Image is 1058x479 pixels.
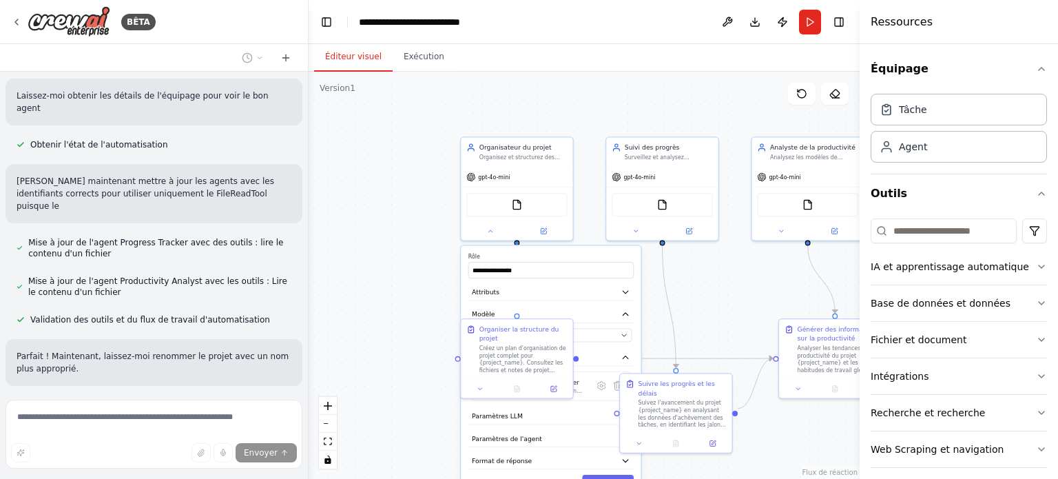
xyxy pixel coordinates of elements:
[17,176,274,211] font: [PERSON_NAME] maintenant mettre à jour les agents avec les identifiants corrects pour utiliser un...
[769,174,801,180] font: gpt-4o-mini
[472,413,523,420] font: Paramètres LLM
[797,345,885,476] font: Analyser les tendances de productivité du projet {project_name} et les habitudes de travail globa...
[871,407,985,418] font: Recherche et recherche
[816,383,854,394] button: Aucune sortie disponible
[468,306,634,323] button: Modèle
[751,136,864,241] div: Analyste de la productivitéAnalysez les modèles de productivité, identifiez les périodes de perfo...
[236,50,269,66] button: Passer au chat précédent
[871,15,933,28] font: Ressources
[17,91,268,113] font: Laissez-moi obtenir les détails de l'équipage pour voir le bon agent
[497,383,536,394] button: Aucune sortie disponible
[770,154,853,248] font: Analysez les modèles de productivité, identifiez les périodes de performance maximale, reconnaiss...
[468,408,634,425] button: Paramètres LLM
[797,326,878,343] font: Générer des informations sur la productivité
[871,62,929,75] font: Équipage
[28,238,283,258] font: Mise à jour de l'agent Progress Tracker avec des outils : lire le contenu d'un fichier
[871,187,907,200] font: Outils
[275,50,297,66] button: Démarrer une nouvelle discussion
[472,435,542,442] font: Paramètres de l'agent
[470,329,632,343] button: OpenAI - gpt-4o-mini
[319,433,337,451] button: vue d'ajustement
[320,83,350,93] font: Version
[30,315,270,325] font: Validation des outils et du flux de travail d'automatisation
[619,373,733,453] div: Suivre les progrès et les délaisSuivez l'avancement du projet {project_name} en analysant les don...
[127,17,150,27] font: BÊTA
[658,245,681,367] g: Edge from 9a9110ce-00d9-41c1-b147-02ed2a86ec3e to cede99ba-284d-4d64-b31d-d777dea57232
[468,430,634,447] button: Paramètres de l'agent
[871,444,1004,455] font: Web Scraping et navigation
[236,443,297,462] button: Envoyer
[468,453,634,469] button: Format de réponse
[244,448,278,458] font: Envoyer
[803,245,840,313] g: Edge from c710d5dd-7f81-4cdf-8f46-85a0ec0fa0d7 to fa1bc7a6-7406-4e8d-a8dc-66cc4f1f5547
[468,254,480,260] font: Rôle
[472,289,499,296] font: Attributs
[871,249,1047,285] button: IA et apprentissage automatique
[738,354,773,414] g: Edge from cede99ba-284d-4d64-b31d-d777dea57232 to fa1bc7a6-7406-4e8d-a8dc-66cc4f1f5547
[319,415,337,433] button: zoom arrière
[871,431,1047,467] button: Web Scraping et navigation
[871,395,1047,431] button: Recherche et recherche
[871,358,1047,394] button: Intégrations
[802,199,813,210] img: Outil de lecture de fichiers
[11,443,30,462] button: Améliorer cette invite
[319,397,337,415] button: zoom avant
[479,345,566,446] font: Créez un plan d'organisation de projet complet pour {project_name}. Consultez les fichiers et not...
[350,83,355,93] font: 1
[404,52,444,61] font: Exécution
[472,457,532,465] font: Format de réponse
[871,334,966,345] font: Fichier et document
[359,15,493,29] nav: fil d'Ariane
[871,298,1010,309] font: Base de données et données
[319,451,337,469] button: activer l'interactivité
[605,136,719,241] div: Suivi des progrèsSurveillez et analysez l'avancement du projet en suivant l'achèvement des tâches...
[639,380,715,397] font: Suivre les progrès et les délais
[325,52,382,61] font: Éditeur visuel
[871,174,1047,213] button: Outils
[317,12,336,32] button: Masquer la barre latérale gauche
[28,6,110,37] img: Logo
[829,12,849,32] button: Masquer la barre latérale droite
[460,318,574,399] div: Organiser la structure du projetCréez un plan d'organisation de projet complet pour {project_name...
[538,383,569,394] button: Ouvrir dans le panneau latéral
[802,469,858,476] font: Flux de réaction
[479,326,559,343] font: Organiser la structure du projet
[472,311,495,318] font: Modèle
[214,443,233,462] button: Cliquez pour exprimer votre idée d'automatisation
[871,213,1047,479] div: Outils
[511,199,522,210] img: Outil de lecture de fichiers
[479,144,552,152] font: Organisateur du projet
[899,141,927,152] font: Agent
[625,144,680,152] font: Suivi des progrès
[656,438,695,449] button: Aucune sortie disponible
[871,322,1047,358] button: Fichier et document
[663,225,715,236] button: Ouvrir dans le panneau latéral
[191,443,211,462] button: Télécharger des fichiers
[871,88,1047,174] div: Équipage
[494,378,579,386] font: Lire le contenu d'un fichier
[770,144,855,152] font: Analyste de la productivité
[478,174,510,180] font: gpt-4o-mini
[610,378,626,394] button: Outil de suppression
[871,371,929,382] font: Intégrations
[778,318,892,399] div: Générer des informations sur la productivitéAnalyser les tendances de productivité du projet {pro...
[17,351,289,374] font: Parfait ! Maintenant, laissez-moi renommer le projet avec un nom plus approprié.
[625,154,711,241] font: Surveillez et analysez l'avancement du projet en suivant l'achèvement des tâches, en identifiant ...
[871,50,1047,88] button: Équipage
[28,276,287,297] font: Mise à jour de l'agent Productivity Analyst avec les outils : Lire le contenu d'un fichier
[697,438,728,449] button: Ouvrir dans le panneau latéral
[809,225,860,236] button: Ouvrir dans le panneau latéral
[871,261,1029,272] font: IA et apprentissage automatique
[468,349,634,366] button: Outils
[518,225,570,236] button: Ouvrir dans le panneau latéral
[657,199,668,210] img: Outil de lecture de fichiers
[468,284,634,300] button: Attributs
[579,354,773,363] g: Edge from 7048ab21-28d3-4797-b5dd-85763cb93df8 to fa1bc7a6-7406-4e8d-a8dc-66cc4f1f5547
[460,136,574,241] div: Organisateur du projetOrganisez et structurez des projets personnels en créant des plans de proje...
[802,469,858,476] a: Attribution de React Flow
[623,174,655,180] font: gpt-4o-mini
[871,285,1047,321] button: Base de données et données
[479,154,563,226] font: Organisez et structurez des projets personnels en créant des plans de projet complets, en décompo...
[899,104,927,115] font: Tâche
[30,140,168,150] font: Obtenir l'état de l'automatisation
